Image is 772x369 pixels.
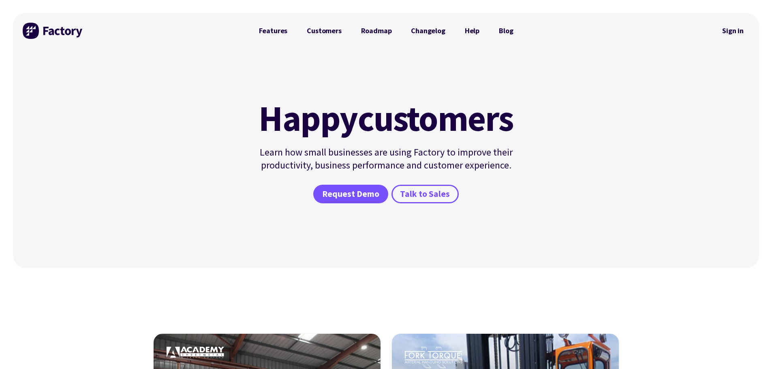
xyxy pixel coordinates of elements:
a: Request Demo [313,185,388,203]
a: Sign in [716,21,749,40]
a: Help [455,23,489,39]
a: Talk to Sales [391,185,459,203]
img: Factory [23,23,83,39]
a: Changelog [401,23,455,39]
nav: Primary Navigation [249,23,523,39]
a: Roadmap [351,23,402,39]
nav: Secondary Navigation [716,21,749,40]
a: Customers [297,23,351,39]
p: Learn how small businesses are using Factory to improve their productivity, business performance ... [254,146,518,172]
span: Request Demo [322,188,379,200]
h1: customers [254,100,518,136]
a: Features [249,23,297,39]
span: Talk to Sales [400,188,450,200]
a: Blog [489,23,523,39]
mark: Happy [259,100,357,136]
